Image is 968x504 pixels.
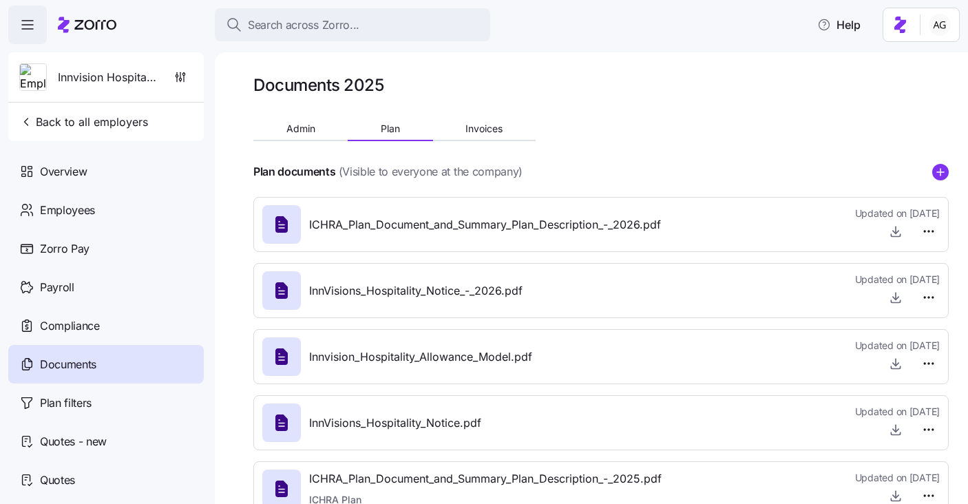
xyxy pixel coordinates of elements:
[309,282,523,300] span: InnVisions_Hospitality_Notice_-_2026.pdf
[855,339,940,353] span: Updated on [DATE]
[253,74,383,96] h1: Documents 2025
[8,306,204,345] a: Compliance
[8,191,204,229] a: Employees
[215,8,490,41] button: Search across Zorro...
[40,433,107,450] span: Quotes - new
[806,11,872,39] button: Help
[309,216,661,233] span: ICHRA_Plan_Document_and_Summary_Plan_Description_-_2026.pdf
[309,470,662,487] span: ICHRA_Plan_Document_and_Summary_Plan_Description_-_2025.pdf
[19,114,148,130] span: Back to all employers
[14,108,154,136] button: Back to all employers
[40,163,87,180] span: Overview
[855,207,940,220] span: Updated on [DATE]
[309,348,532,366] span: Innvision_Hospitality_Allowance_Model.pdf
[40,356,96,373] span: Documents
[8,268,204,306] a: Payroll
[40,240,90,258] span: Zorro Pay
[855,273,940,286] span: Updated on [DATE]
[309,414,481,432] span: InnVisions_Hospitality_Notice.pdf
[465,124,503,134] span: Invoices
[339,163,523,180] span: (Visible to everyone at the company)
[929,14,951,36] img: 5fc55c57e0610270ad857448bea2f2d5
[40,395,92,412] span: Plan filters
[381,124,400,134] span: Plan
[8,422,204,461] a: Quotes - new
[8,345,204,384] a: Documents
[20,64,46,92] img: Employer logo
[58,69,157,86] span: Innvision Hospitality, Inc
[253,164,336,180] h4: Plan documents
[40,317,100,335] span: Compliance
[40,202,95,219] span: Employees
[8,152,204,191] a: Overview
[817,17,861,33] span: Help
[8,384,204,422] a: Plan filters
[855,471,940,485] span: Updated on [DATE]
[248,17,359,34] span: Search across Zorro...
[8,229,204,268] a: Zorro Pay
[40,472,75,489] span: Quotes
[286,124,315,134] span: Admin
[932,164,949,180] svg: add icon
[855,405,940,419] span: Updated on [DATE]
[8,461,204,499] a: Quotes
[40,279,74,296] span: Payroll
